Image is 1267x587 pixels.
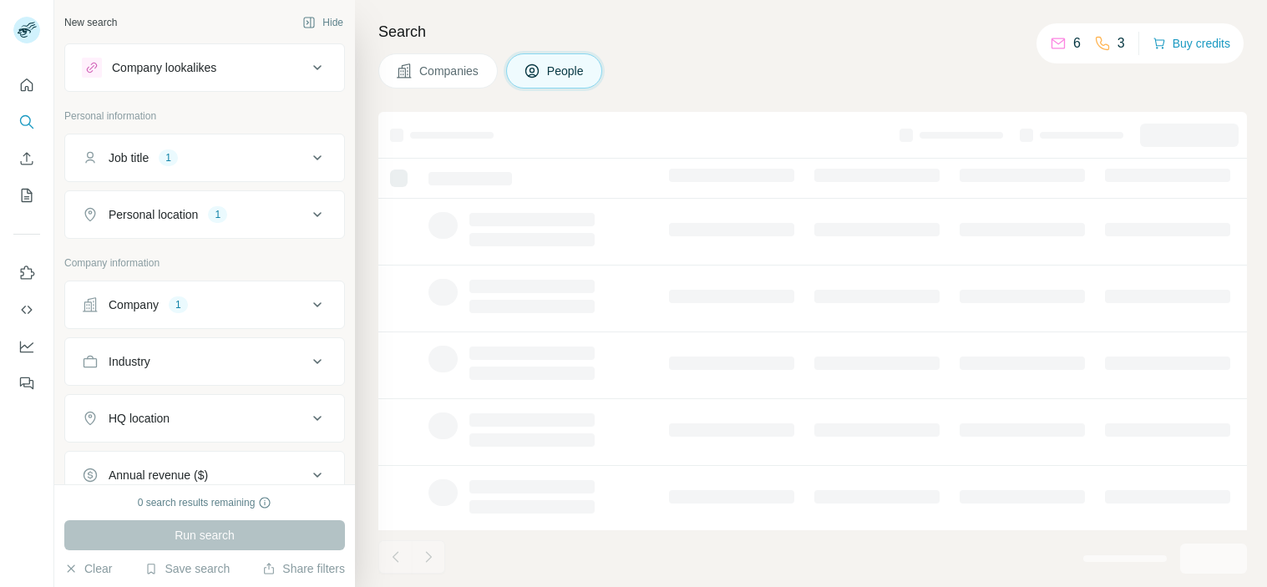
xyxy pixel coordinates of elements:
button: My lists [13,180,40,210]
button: Save search [144,560,230,577]
p: 6 [1073,33,1081,53]
span: Companies [419,63,480,79]
button: Feedback [13,368,40,398]
button: Use Surfe API [13,295,40,325]
button: Personal location1 [65,195,344,235]
p: 3 [1117,33,1125,53]
h4: Search [378,20,1247,43]
div: Industry [109,353,150,370]
button: HQ location [65,398,344,438]
button: Enrich CSV [13,144,40,174]
button: Share filters [262,560,345,577]
button: Hide [291,10,355,35]
button: Use Surfe on LinkedIn [13,258,40,288]
div: 1 [208,207,227,222]
button: Clear [64,560,112,577]
p: Personal information [64,109,345,124]
div: 1 [169,297,188,312]
div: New search [64,15,117,30]
div: Personal location [109,206,198,223]
button: Buy credits [1153,32,1230,55]
button: Job title1 [65,138,344,178]
button: Dashboard [13,331,40,362]
div: Company [109,296,159,313]
div: Job title [109,149,149,166]
div: 1 [159,150,178,165]
div: HQ location [109,410,170,427]
span: People [547,63,585,79]
button: Company1 [65,285,344,325]
div: Company lookalikes [112,59,216,76]
p: Company information [64,256,345,271]
button: Company lookalikes [65,48,344,88]
button: Search [13,107,40,137]
button: Annual revenue ($) [65,455,344,495]
button: Industry [65,342,344,382]
button: Quick start [13,70,40,100]
div: Annual revenue ($) [109,467,208,483]
div: 0 search results remaining [138,495,272,510]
